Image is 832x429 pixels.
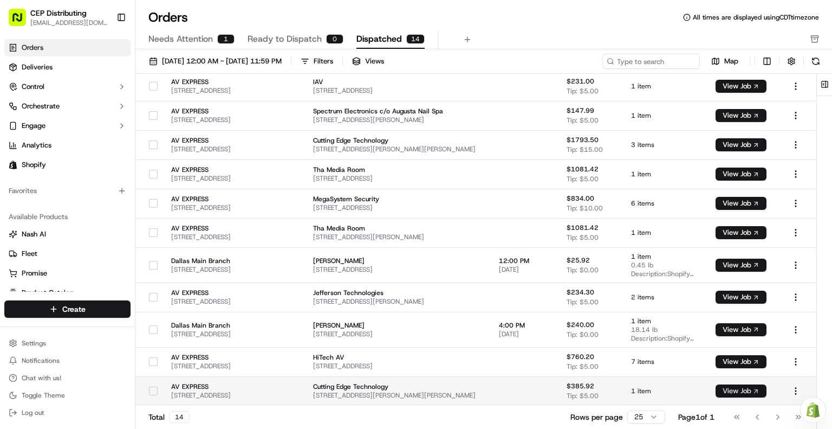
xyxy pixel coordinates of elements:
[4,284,131,302] button: Product Catalog
[4,226,131,243] button: Nash AI
[716,228,766,237] a: View Job
[313,136,482,145] span: Cutting Edge Technology
[22,242,83,253] span: Knowledge Base
[313,86,482,95] span: [STREET_ADDRESS]
[217,34,235,44] div: 1
[171,78,231,86] span: AV EXPRESS
[30,8,87,18] button: CEP Distributing
[567,223,599,232] span: $1081.42
[313,297,482,306] span: [STREET_ADDRESS][PERSON_NAME]
[171,321,231,330] span: Dallas Main Branch
[168,138,197,151] button: See all
[716,168,766,181] button: View Job
[22,168,30,177] img: 1736555255976-a54dd68f-1ca7-489b-9aae-adbdc363a1c4
[96,197,118,206] span: [DATE]
[22,374,61,382] span: Chat with us!
[171,265,231,274] span: [STREET_ADDRESS]
[169,411,190,423] div: 14
[9,268,126,278] a: Promise
[716,261,766,270] a: View Job
[171,233,231,241] span: [STREET_ADDRESS]
[313,145,482,153] span: [STREET_ADDRESS][PERSON_NAME][PERSON_NAME]
[171,297,231,306] span: [STREET_ADDRESS]
[724,56,738,66] span: Map
[171,116,231,124] span: [STREET_ADDRESS]
[365,56,384,66] span: Views
[49,114,149,123] div: We're available if you need us!
[4,353,131,368] button: Notifications
[567,87,599,95] span: Tip: $5.00
[631,140,698,149] span: 3 items
[171,165,231,174] span: AV EXPRESS
[11,43,197,60] p: Welcome 👋
[567,321,594,329] span: $240.00
[499,330,549,338] span: [DATE]
[171,174,231,183] span: [STREET_ADDRESS]
[22,82,44,92] span: Control
[22,249,37,259] span: Fleet
[248,33,322,46] span: Ready to Dispatch
[631,228,698,237] span: 1 item
[631,387,698,395] span: 1 item
[9,288,126,298] a: Product Catalog
[62,304,86,315] span: Create
[4,388,131,403] button: Toggle Theme
[4,156,131,174] a: Shopify
[567,353,594,361] span: $760.20
[313,174,482,183] span: [STREET_ADDRESS]
[567,145,603,154] span: Tip: $15.00
[22,62,53,72] span: Deliveries
[567,77,594,86] span: $231.00
[313,265,482,274] span: [STREET_ADDRESS]
[162,56,282,66] span: [DATE] 12:00 AM - [DATE] 11:59 PM
[499,321,549,330] span: 4:00 PM
[171,289,231,297] span: AV EXPRESS
[716,385,766,398] button: View Job
[4,4,112,30] button: CEP Distributing[EMAIL_ADDRESS][DOMAIN_NAME]
[22,101,60,111] span: Orchestrate
[171,391,231,400] span: [STREET_ADDRESS]
[102,242,174,253] span: API Documentation
[631,357,698,366] span: 7 items
[22,121,45,131] span: Engage
[716,325,766,334] a: View Job
[22,408,44,417] span: Log out
[4,370,131,386] button: Chat with us!
[171,382,231,391] span: AV EXPRESS
[4,182,131,200] div: Favorites
[4,300,131,318] button: Create
[631,334,698,343] span: Description: Shopify Order #2974 for [PERSON_NAME]
[567,233,599,242] span: Tip: $5.00
[716,293,766,302] a: View Job
[704,55,745,68] button: Map
[567,288,594,297] span: $234.30
[9,161,17,169] img: Shopify logo
[11,103,30,123] img: 1736555255976-a54dd68f-1ca7-489b-9aae-adbdc363a1c4
[22,391,65,400] span: Toggle Theme
[716,170,766,178] a: View Job
[22,140,51,150] span: Analytics
[171,195,231,203] span: AV EXPRESS
[313,257,482,265] span: [PERSON_NAME]
[631,325,698,334] span: 18.14 lb
[602,54,700,69] input: Type to search
[148,33,213,46] span: Needs Attention
[716,197,766,210] button: View Job
[716,82,766,91] a: View Job
[313,78,482,86] span: IAV
[631,270,698,278] span: Description: Shopify Order #2948 for [PERSON_NAME]
[22,229,46,239] span: Nash AI
[631,293,698,302] span: 2 items
[108,268,131,277] span: Pylon
[716,109,766,122] button: View Job
[313,233,482,241] span: [STREET_ADDRESS][PERSON_NAME]
[716,323,766,336] button: View Job
[808,54,823,69] button: Refresh
[313,195,482,203] span: MegaSystem Security
[313,382,482,391] span: Cutting Edge Technology
[4,78,131,95] button: Control
[92,243,100,252] div: 💻
[4,336,131,351] button: Settings
[313,353,482,362] span: HiTech AV
[716,259,766,272] button: View Job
